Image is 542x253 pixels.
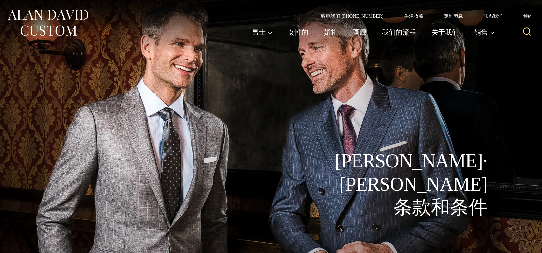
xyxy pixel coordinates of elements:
a: 婚礼 [316,25,345,39]
font: 定制剪裁 [444,13,463,19]
font: 我们的流程 [382,27,416,37]
font: 销售 [474,27,488,37]
button: 查看搜索表单 [519,24,535,40]
nav: 二级导航 [311,14,535,18]
a: 我们的流程 [374,25,424,39]
font: [PERSON_NAME]·[PERSON_NAME]条款和条件 [335,150,487,217]
a: 关于我们 [424,25,467,39]
nav: 主导航 [244,25,499,39]
a: 联系我们 [473,14,513,18]
a: 女性的 [280,25,316,39]
font: 牛津收藏 [404,13,423,19]
a: 致电我们 [PHONE_NUMBER] [311,14,394,18]
a: 牛津收藏 [394,14,434,18]
font: 关于我们 [432,27,459,37]
font: 致电我们 [PHONE_NUMBER] [321,13,384,19]
font: 联系我们 [484,13,503,19]
a: 预约 [513,14,535,18]
font: 婚礼 [324,27,338,37]
a: 定制剪裁 [434,14,473,18]
img: 艾伦·大卫定制 [7,8,89,38]
font: 女性的 [288,27,308,37]
font: 预约 [523,13,533,19]
font: 画廊 [353,27,367,37]
font: 男士 [252,27,266,37]
a: 画廊 [345,25,374,39]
